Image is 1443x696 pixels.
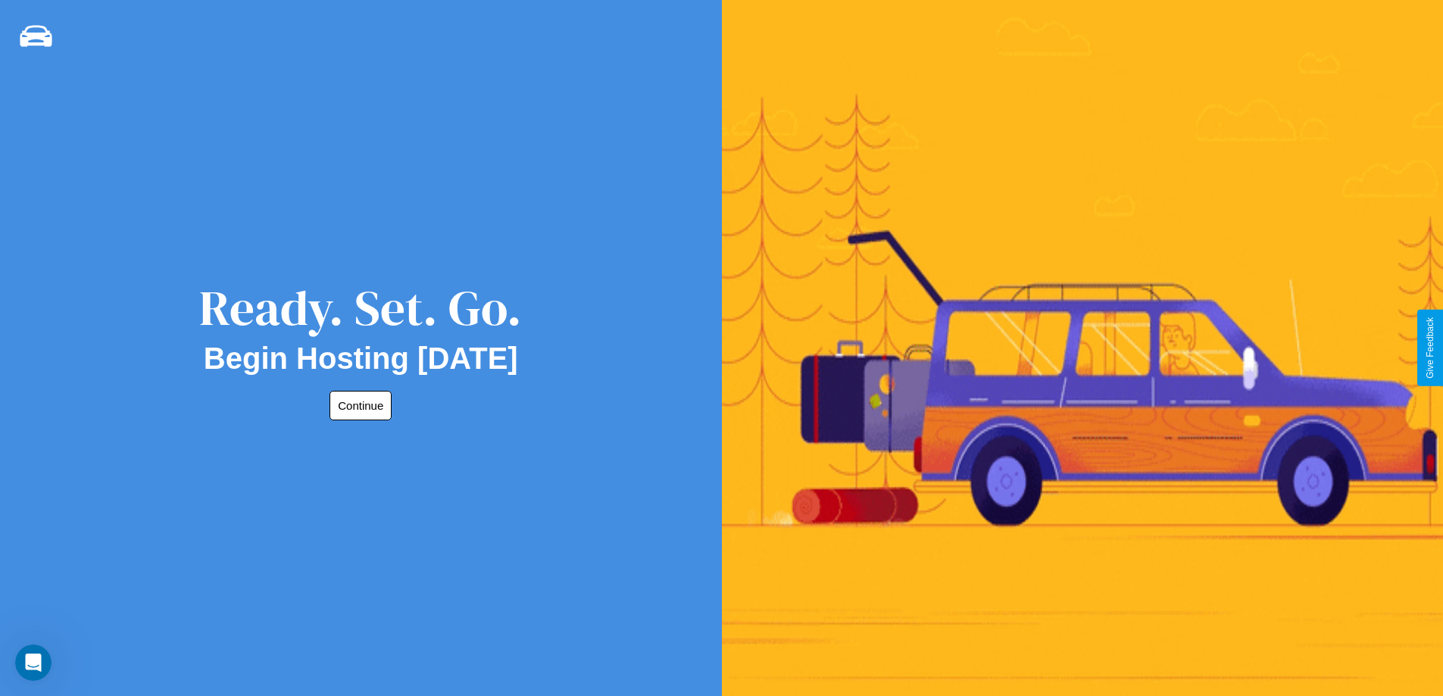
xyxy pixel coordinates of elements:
button: Continue [330,391,392,420]
div: Give Feedback [1425,317,1435,379]
iframe: Intercom live chat [15,645,52,681]
h2: Begin Hosting [DATE] [204,342,518,376]
div: Ready. Set. Go. [199,274,522,342]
